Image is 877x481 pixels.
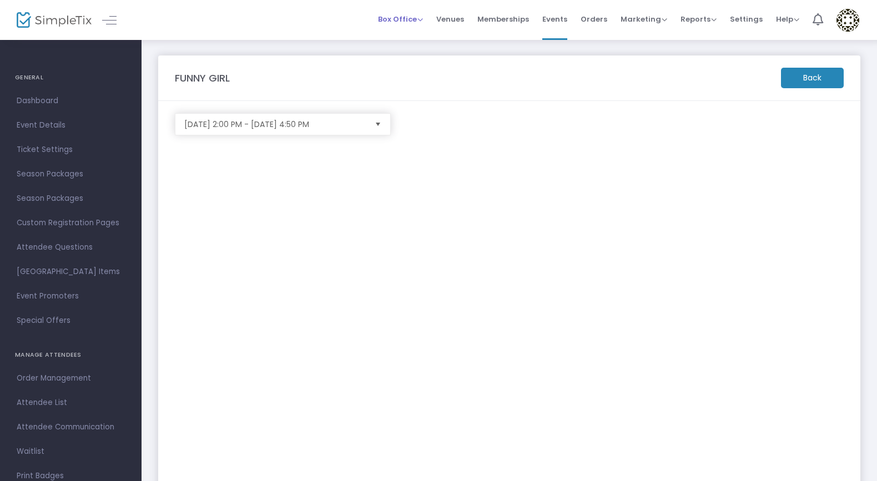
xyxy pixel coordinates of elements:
[175,70,230,85] m-panel-title: FUNNY GIRL
[581,5,607,33] span: Orders
[17,118,125,133] span: Event Details
[17,420,125,434] span: Attendee Communication
[542,5,567,33] span: Events
[17,396,125,410] span: Attendee List
[730,5,763,33] span: Settings
[370,114,386,135] button: Select
[477,5,529,33] span: Memberships
[17,216,125,230] span: Custom Registration Pages
[17,265,125,279] span: [GEOGRAPHIC_DATA] Items
[15,344,127,366] h4: MANAGE ATTENDEES
[17,143,125,157] span: Ticket Settings
[378,14,423,24] span: Box Office
[17,240,125,255] span: Attendee Questions
[436,5,464,33] span: Venues
[681,14,717,24] span: Reports
[17,444,125,459] span: Waitlist
[17,313,125,328] span: Special Offers
[184,119,366,130] span: [DATE] 2:00 PM - [DATE] 4:50 PM
[17,289,125,303] span: Event Promoters
[17,167,125,181] span: Season Packages
[15,67,127,89] h4: GENERAL
[17,371,125,386] span: Order Management
[781,68,844,88] m-button: Back
[17,94,125,108] span: Dashboard
[776,14,799,24] span: Help
[17,191,125,206] span: Season Packages
[621,14,667,24] span: Marketing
